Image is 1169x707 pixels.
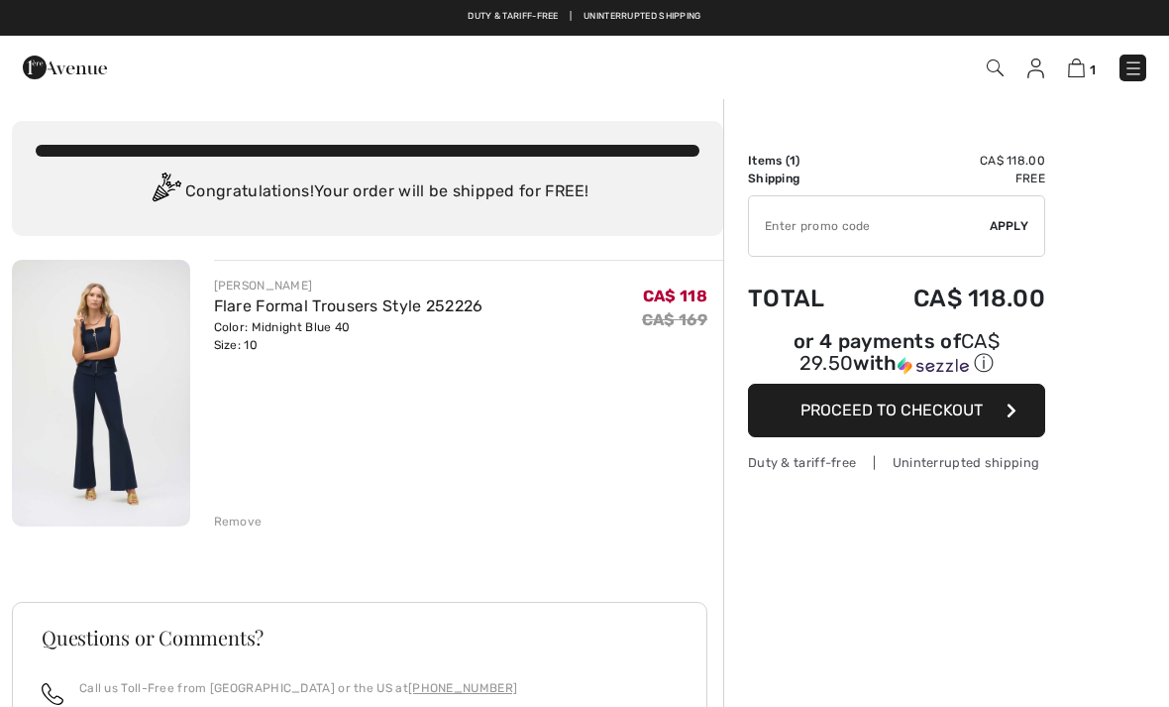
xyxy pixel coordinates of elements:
td: CA$ 118.00 [857,265,1045,332]
div: Remove [214,513,263,530]
td: Items ( ) [748,152,857,170]
div: Duty & tariff-free | Uninterrupted shipping [748,453,1045,472]
a: [PHONE_NUMBER] [408,681,517,695]
img: My Info [1027,59,1044,78]
a: Free Returns [647,10,713,24]
a: 1ère Avenue [23,57,107,75]
h3: Questions or Comments? [42,628,678,648]
span: | [633,10,635,24]
p: Call us Toll-Free from [GEOGRAPHIC_DATA] or the US at [79,679,517,697]
td: Free [857,170,1045,187]
a: 1 [1068,56,1096,79]
span: CA$ 29.50 [799,329,1000,375]
span: Apply [990,217,1029,235]
img: Sezzle [898,357,969,375]
input: Promo code [749,196,990,256]
img: Menu [1123,59,1143,78]
img: 1ère Avenue [23,48,107,87]
span: 1 [1090,62,1096,77]
td: CA$ 118.00 [857,152,1045,170]
div: or 4 payments ofCA$ 29.50withSezzle Click to learn more about Sezzle [748,332,1045,384]
a: Free shipping on orders over $99 [456,10,621,24]
div: [PERSON_NAME] [214,277,483,295]
img: Search [987,59,1004,76]
div: Color: Midnight Blue 40 Size: 10 [214,318,483,354]
span: CA$ 118 [643,287,707,305]
button: Proceed to Checkout [748,384,1045,437]
span: 1 [790,154,796,168]
img: Congratulation2.svg [146,173,185,212]
div: Congratulations! Your order will be shipped for FREE! [36,173,699,212]
div: or 4 payments of with [748,332,1045,377]
a: Flare Formal Trousers Style 252226 [214,296,483,315]
img: call [42,683,63,705]
span: Proceed to Checkout [800,401,983,419]
td: Total [748,265,857,332]
td: Shipping [748,170,857,187]
img: Flare Formal Trousers Style 252226 [12,260,190,527]
s: CA$ 169 [642,310,707,329]
img: Shopping Bag [1068,59,1085,77]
